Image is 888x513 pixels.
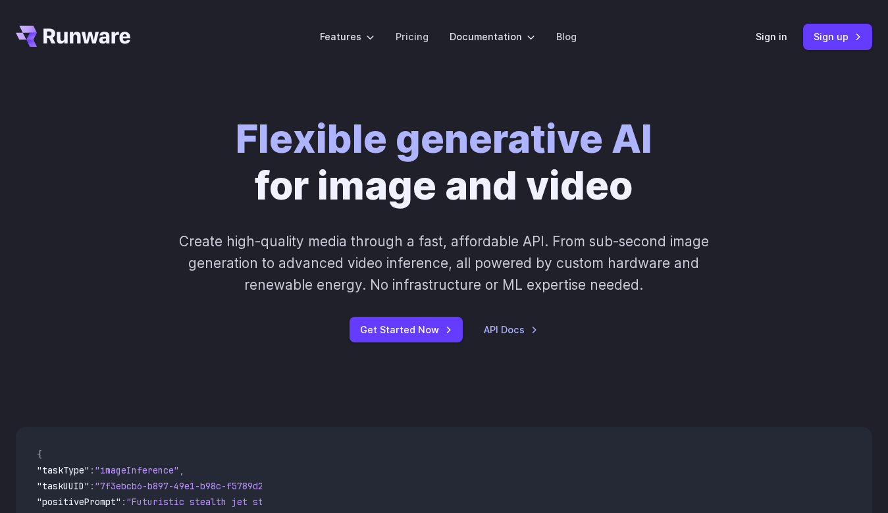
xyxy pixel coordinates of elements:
[350,317,463,342] a: Get Started Now
[16,26,130,47] a: Go to /
[121,496,126,508] span: :
[450,29,535,44] label: Documentation
[37,480,90,492] span: "taskUUID"
[37,496,121,508] span: "positivePrompt"
[95,464,179,476] span: "imageInference"
[484,322,538,337] a: API Docs
[236,115,652,162] strong: Flexible generative AI
[756,29,787,44] a: Sign in
[95,480,295,492] span: "7f3ebcb6-b897-49e1-b98c-f5789d2d40d7"
[37,464,90,476] span: "taskType"
[179,464,184,476] span: ,
[126,496,606,508] span: "Futuristic stealth jet streaking through a neon-lit cityscape with glowing purple exhaust"
[170,230,718,296] p: Create high-quality media through a fast, affordable API. From sub-second image generation to adv...
[556,29,577,44] a: Blog
[90,464,95,476] span: :
[236,116,652,209] h1: for image and video
[320,29,375,44] label: Features
[803,24,872,49] a: Sign up
[90,480,95,492] span: :
[396,29,429,44] a: Pricing
[37,448,42,460] span: {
